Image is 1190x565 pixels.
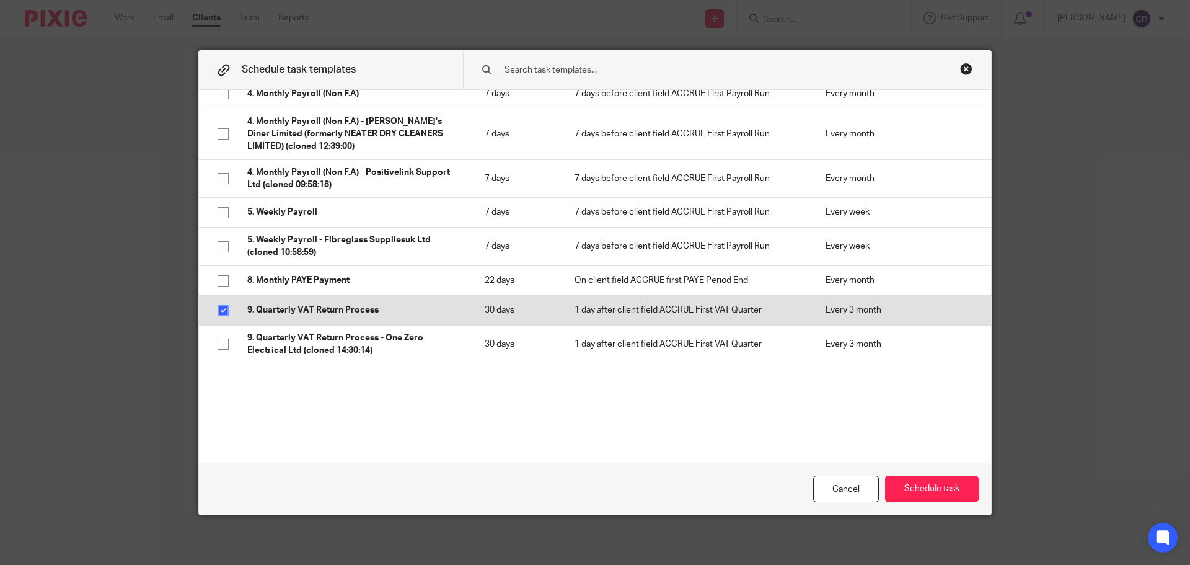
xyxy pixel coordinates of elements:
p: Every 3 month [826,304,972,316]
p: 7 days [485,172,550,185]
p: Every month [826,128,972,140]
p: 5. Weekly Payroll - Fibreglass Suppliesuk Ltd (cloned 10:58:59) [247,234,460,259]
p: 7 days [485,240,550,252]
p: 7 days [485,206,550,218]
input: Search task templates... [503,63,912,77]
p: Every week [826,240,972,252]
p: 7 days before client field ACCRUE First Payroll Run [575,240,800,252]
p: 7 days [485,128,550,140]
div: Cancel [813,476,879,502]
p: 7 days [485,87,550,100]
p: 4. Monthly Payroll (Non F.A) - Positivelink Support Ltd (cloned 09:58:18) [247,166,460,192]
p: 5. Weekly Payroll [247,206,460,218]
p: Every week [826,206,972,218]
button: Schedule task [885,476,979,502]
p: 7 days before client field ACCRUE First Payroll Run [575,87,800,100]
p: 4. Monthly Payroll (Non F.A) - [PERSON_NAME]'s Diner Limited (formerly NEATER DRY CLEANERS LIMITE... [247,115,460,153]
p: 7 days before client field ACCRUE First Payroll Run [575,206,800,218]
span: Schedule task templates [242,65,356,74]
p: 1 day after client field ACCRUE First VAT Quarter [575,304,800,316]
p: Every 3 month [826,338,972,350]
p: Not yet configured [826,372,972,385]
p: 1 day [485,372,550,385]
p: Not yet configured [575,372,800,385]
p: 8. Monthly PAYE Payment [247,274,460,287]
p: Every month [826,87,972,100]
p: 4. Monthly Payroll (Non F.A) [247,87,460,100]
p: Every month [826,274,972,287]
p: 1 day after client field ACCRUE First VAT Quarter [575,338,800,350]
p: 7 days before client field ACCRUE First Payroll Run [575,172,800,185]
p: 9. Quarterly VAT Return Process - One Zero Electrical Ltd (cloned 14:30:14) [247,332,460,357]
p: Adding a Director [247,372,460,385]
p: Every month [826,172,972,185]
p: 30 days [485,338,550,350]
p: 30 days [485,304,550,316]
p: 7 days before client field ACCRUE First Payroll Run [575,128,800,140]
p: 9. Quarterly VAT Return Process [247,304,460,316]
p: 22 days [485,274,550,287]
p: On client field ACCRUE first PAYE Period End [575,274,800,287]
div: Close this dialog window [960,63,972,75]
